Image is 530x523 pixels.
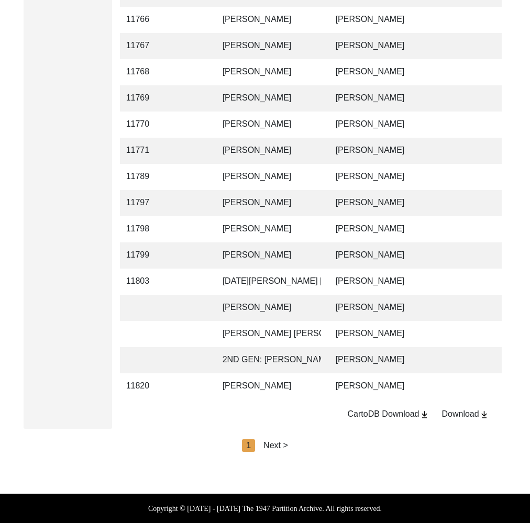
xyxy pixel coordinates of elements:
[329,138,513,164] td: [PERSON_NAME]
[242,439,255,452] div: 1
[120,164,167,190] td: 11789
[120,373,167,399] td: 11820
[263,439,288,452] div: Next >
[120,138,167,164] td: 11771
[442,408,489,420] div: Download
[216,373,321,399] td: [PERSON_NAME]
[329,164,513,190] td: [PERSON_NAME]
[329,33,513,59] td: [PERSON_NAME]
[120,59,167,85] td: 11768
[479,410,489,419] img: download-button.png
[216,85,321,112] td: [PERSON_NAME]
[120,33,167,59] td: 11767
[329,321,513,347] td: [PERSON_NAME]
[148,503,382,514] label: Copyright © [DATE] - [DATE] The 1947 Partition Archive. All rights reserved.
[329,190,513,216] td: [PERSON_NAME]
[216,164,321,190] td: [PERSON_NAME]
[120,7,167,33] td: 11766
[120,112,167,138] td: 11770
[329,347,513,373] td: [PERSON_NAME]
[419,410,429,419] img: download-button.png
[329,59,513,85] td: [PERSON_NAME]
[120,269,167,295] td: 11803
[216,269,321,295] td: [DATE][PERSON_NAME] [PERSON_NAME] - DO NOT ARCHIVE
[120,242,167,269] td: 11799
[329,373,513,399] td: [PERSON_NAME]
[216,33,321,59] td: [PERSON_NAME]
[216,321,321,347] td: [PERSON_NAME] [PERSON_NAME]
[216,295,321,321] td: [PERSON_NAME]
[216,242,321,269] td: [PERSON_NAME]
[329,295,513,321] td: [PERSON_NAME]
[329,7,513,33] td: [PERSON_NAME]
[216,347,321,373] td: 2ND GEN: [PERSON_NAME]
[348,408,429,420] div: CartoDB Download
[329,216,513,242] td: [PERSON_NAME]
[329,269,513,295] td: [PERSON_NAME]
[216,59,321,85] td: [PERSON_NAME]
[120,85,167,112] td: 11769
[216,190,321,216] td: [PERSON_NAME]
[120,216,167,242] td: 11798
[329,85,513,112] td: [PERSON_NAME]
[216,112,321,138] td: [PERSON_NAME]
[216,216,321,242] td: [PERSON_NAME]
[329,242,513,269] td: [PERSON_NAME]
[120,190,167,216] td: 11797
[216,138,321,164] td: [PERSON_NAME]
[329,112,513,138] td: [PERSON_NAME]
[216,7,321,33] td: [PERSON_NAME]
